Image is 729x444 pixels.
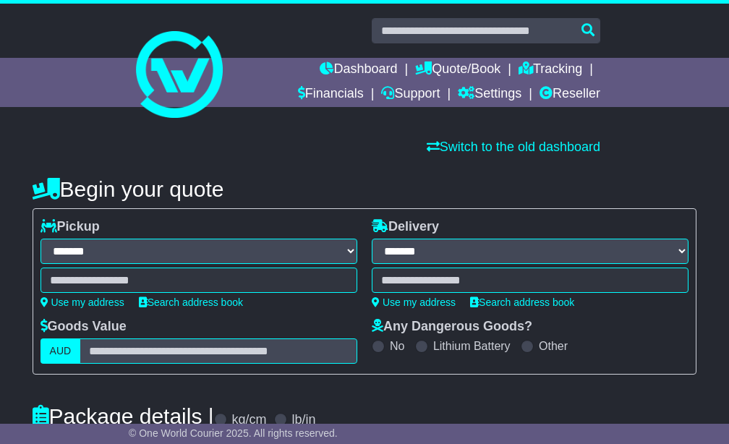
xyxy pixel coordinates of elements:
[40,219,100,235] label: Pickup
[320,58,397,82] a: Dashboard
[372,319,532,335] label: Any Dangerous Goods?
[33,404,214,428] h4: Package details |
[390,339,404,353] label: No
[381,82,440,107] a: Support
[427,140,600,154] a: Switch to the old dashboard
[415,58,500,82] a: Quote/Book
[519,58,582,82] a: Tracking
[40,319,127,335] label: Goods Value
[40,338,81,364] label: AUD
[129,427,338,439] span: © One World Courier 2025. All rights reserved.
[372,296,456,308] a: Use my address
[33,177,697,201] h4: Begin your quote
[540,82,600,107] a: Reseller
[139,296,243,308] a: Search address book
[458,82,521,107] a: Settings
[433,339,511,353] label: Lithium Battery
[539,339,568,353] label: Other
[298,82,364,107] a: Financials
[470,296,574,308] a: Search address book
[232,412,267,428] label: kg/cm
[292,412,316,428] label: lb/in
[40,296,124,308] a: Use my address
[372,219,439,235] label: Delivery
